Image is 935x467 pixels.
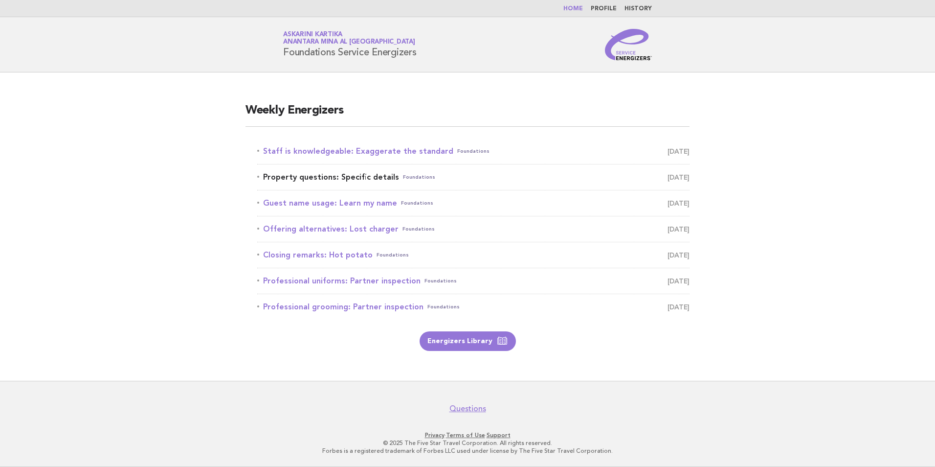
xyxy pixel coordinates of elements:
[168,439,767,447] p: © 2025 The Five Star Travel Corporation. All rights reserved.
[257,144,690,158] a: Staff is knowledgeable: Exaggerate the standardFoundations [DATE]
[668,222,690,236] span: [DATE]
[427,300,460,314] span: Foundations
[668,170,690,184] span: [DATE]
[403,170,435,184] span: Foundations
[668,144,690,158] span: [DATE]
[283,31,415,45] a: Askarini KartikaAnantara Mina al [GEOGRAPHIC_DATA]
[257,300,690,314] a: Professional grooming: Partner inspectionFoundations [DATE]
[401,196,433,210] span: Foundations
[668,274,690,288] span: [DATE]
[624,6,652,12] a: History
[257,170,690,184] a: Property questions: Specific detailsFoundations [DATE]
[668,196,690,210] span: [DATE]
[668,300,690,314] span: [DATE]
[168,431,767,439] p: · ·
[487,432,511,439] a: Support
[257,274,690,288] a: Professional uniforms: Partner inspectionFoundations [DATE]
[446,432,485,439] a: Terms of Use
[591,6,617,12] a: Profile
[168,447,767,455] p: Forbes is a registered trademark of Forbes LLC used under license by The Five Star Travel Corpora...
[245,103,690,127] h2: Weekly Energizers
[257,196,690,210] a: Guest name usage: Learn my nameFoundations [DATE]
[420,331,516,351] a: Energizers Library
[257,248,690,262] a: Closing remarks: Hot potatoFoundations [DATE]
[257,222,690,236] a: Offering alternatives: Lost chargerFoundations [DATE]
[668,248,690,262] span: [DATE]
[563,6,583,12] a: Home
[283,32,417,57] h1: Foundations Service Energizers
[424,274,457,288] span: Foundations
[605,29,652,60] img: Service Energizers
[402,222,435,236] span: Foundations
[449,404,486,414] a: Questions
[377,248,409,262] span: Foundations
[425,432,445,439] a: Privacy
[283,39,415,46] span: Anantara Mina al [GEOGRAPHIC_DATA]
[457,144,490,158] span: Foundations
